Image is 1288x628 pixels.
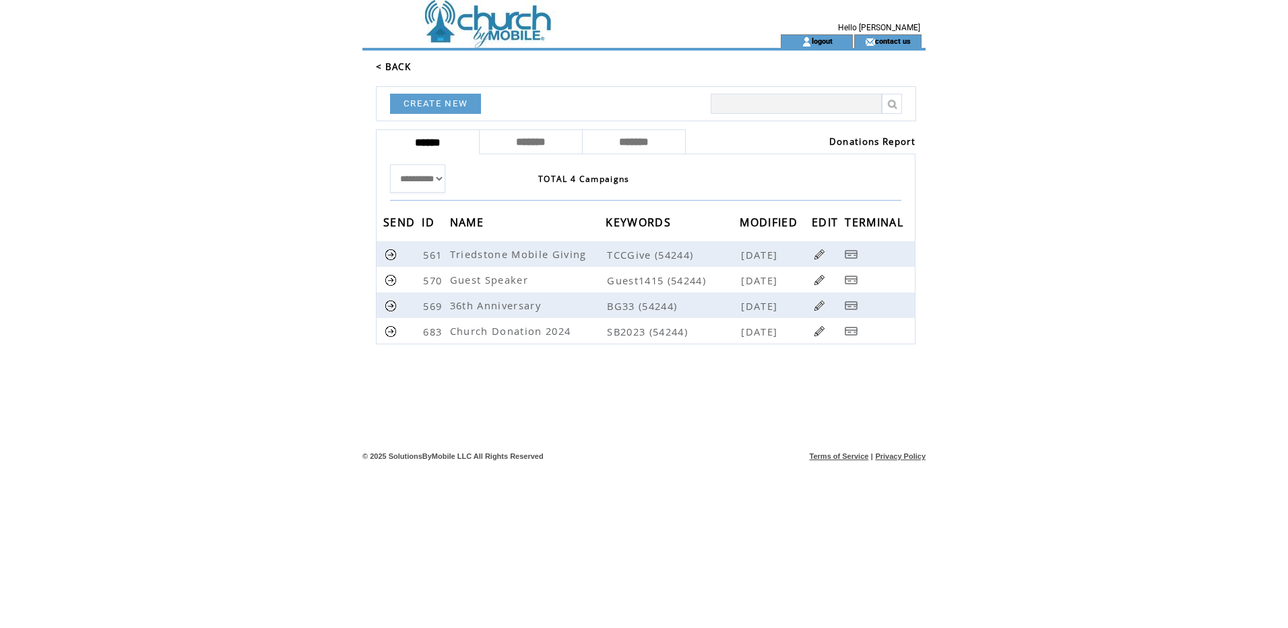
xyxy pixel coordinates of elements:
a: Terms of Service [810,452,869,460]
span: SEND [383,212,418,237]
a: contact us [875,36,911,45]
a: < BACK [376,61,411,73]
a: logout [812,36,833,45]
span: [DATE] [741,248,781,261]
span: BG33 (54244) [607,299,738,313]
span: 561 [423,248,445,261]
span: Hello [PERSON_NAME] [838,23,920,32]
img: contact_us_icon.gif [865,36,875,47]
span: [DATE] [741,299,781,313]
span: 36th Anniversary [450,299,544,312]
span: TCCGive (54244) [607,248,738,261]
span: 683 [423,325,445,338]
span: TOTAL 4 Campaigns [538,173,630,185]
img: account_icon.gif [802,36,812,47]
span: NAME [450,212,487,237]
span: [DATE] [741,274,781,287]
a: MODIFIED [740,218,801,226]
span: Guest1415 (54244) [607,274,738,287]
a: ID [422,218,438,226]
span: EDIT [812,212,841,237]
span: 570 [423,274,445,287]
span: TERMINAL [845,212,907,237]
a: CREATE NEW [390,94,481,114]
a: Donations Report [829,135,915,148]
span: 569 [423,299,445,313]
span: SB2023 (54244) [607,325,738,338]
span: Triedstone Mobile Giving [450,247,590,261]
span: | [871,452,873,460]
span: Guest Speaker [450,273,532,286]
span: © 2025 SolutionsByMobile LLC All Rights Reserved [362,452,544,460]
a: NAME [450,218,487,226]
span: KEYWORDS [606,212,674,237]
span: [DATE] [741,325,781,338]
a: KEYWORDS [606,218,674,226]
span: MODIFIED [740,212,801,237]
span: Church Donation 2024 [450,324,575,338]
span: ID [422,212,438,237]
a: Privacy Policy [875,452,926,460]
